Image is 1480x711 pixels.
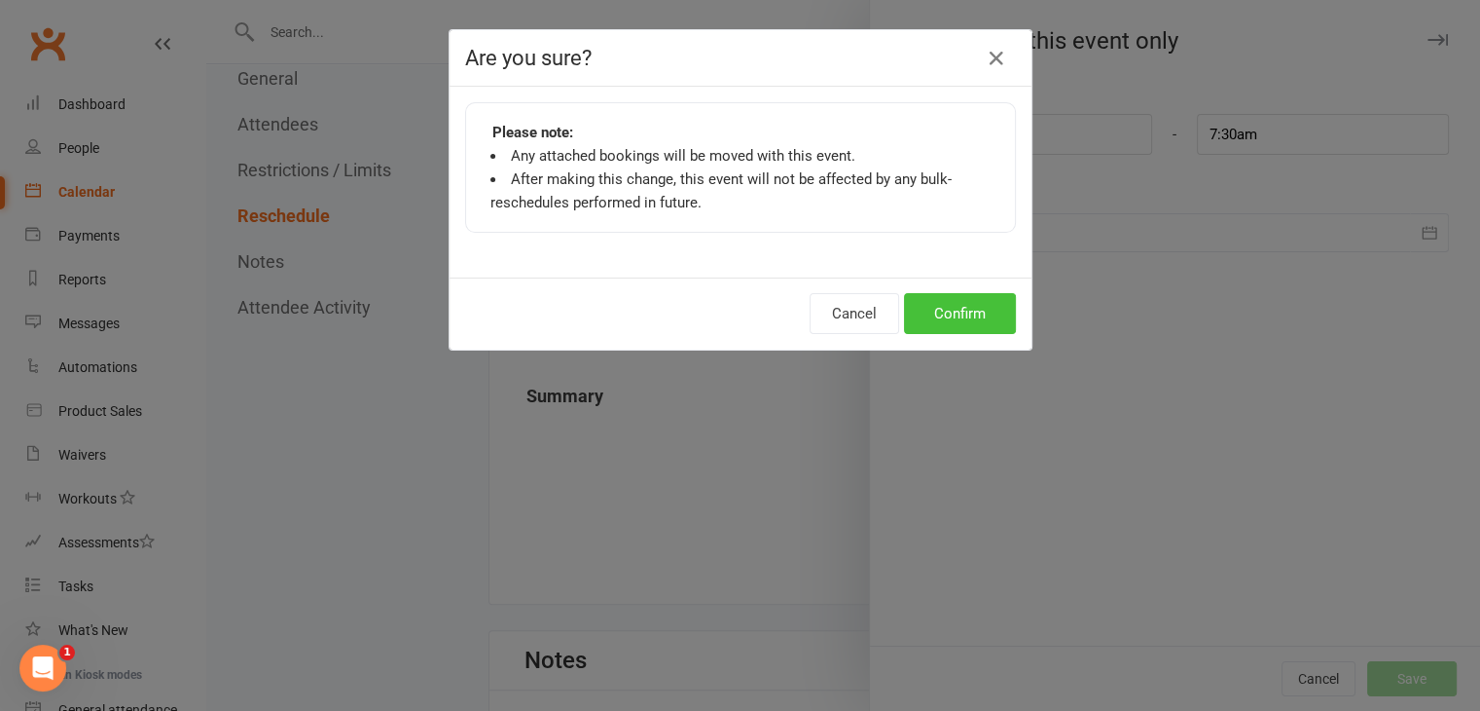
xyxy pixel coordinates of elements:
[465,46,1016,70] h4: Are you sure?
[904,293,1016,334] button: Confirm
[492,121,573,144] strong: Please note:
[981,43,1012,74] button: Close
[490,168,991,214] li: After making this change, this event will not be affected by any bulk-reschedules performed in fu...
[490,144,991,168] li: Any attached bookings will be moved with this event.
[810,293,899,334] button: Cancel
[59,645,75,660] span: 1
[19,645,66,692] iframe: Intercom live chat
